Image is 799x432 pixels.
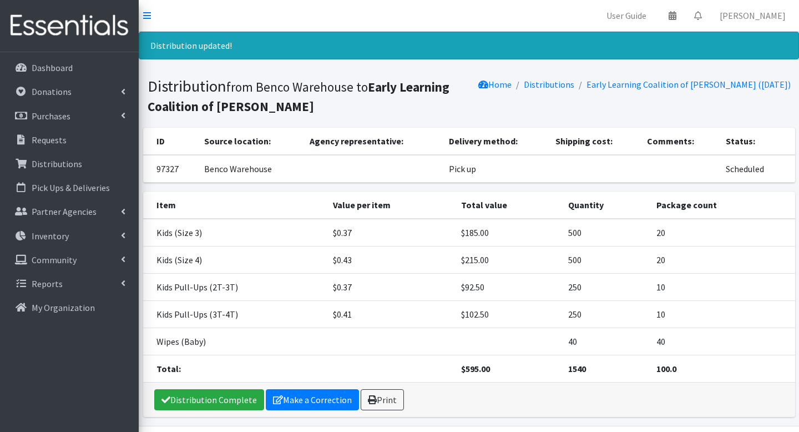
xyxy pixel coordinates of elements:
[143,192,326,219] th: Item
[326,219,454,247] td: $0.37
[454,219,562,247] td: $185.00
[32,302,95,313] p: My Organization
[711,4,795,27] a: [PERSON_NAME]
[4,153,134,175] a: Distributions
[562,219,650,247] td: 500
[143,328,326,355] td: Wipes (Baby)
[32,86,72,97] p: Donations
[32,278,63,289] p: Reports
[640,128,719,155] th: Comments:
[143,128,198,155] th: ID
[303,128,442,155] th: Agency representative:
[454,247,562,274] td: $215.00
[32,158,82,169] p: Distributions
[32,62,73,73] p: Dashboard
[568,363,586,374] strong: 1540
[143,247,326,274] td: Kids (Size 4)
[154,389,264,410] a: Distribution Complete
[461,363,490,374] strong: $595.00
[454,192,562,219] th: Total value
[454,274,562,301] td: $92.50
[148,77,465,115] h1: Distribution
[32,254,77,265] p: Community
[198,155,303,183] td: Benco Warehouse
[4,200,134,223] a: Partner Agencies
[32,230,69,242] p: Inventory
[598,4,655,27] a: User Guide
[549,128,640,155] th: Shipping cost:
[326,274,454,301] td: $0.37
[4,225,134,247] a: Inventory
[650,301,795,328] td: 10
[562,192,650,219] th: Quantity
[719,128,795,155] th: Status:
[143,155,198,183] td: 97327
[4,177,134,199] a: Pick Ups & Deliveries
[198,128,303,155] th: Source location:
[32,206,97,217] p: Partner Agencies
[454,301,562,328] td: $102.50
[4,249,134,271] a: Community
[586,79,791,90] a: Early Learning Coalition of [PERSON_NAME] ([DATE])
[650,328,795,355] td: 40
[32,182,110,193] p: Pick Ups & Deliveries
[478,79,512,90] a: Home
[719,155,795,183] td: Scheduled
[4,273,134,295] a: Reports
[156,363,181,374] strong: Total:
[143,274,326,301] td: Kids Pull-Ups (2T-3T)
[148,79,449,114] small: from Benco Warehouse to
[32,110,70,122] p: Purchases
[4,129,134,151] a: Requests
[4,297,134,319] a: My Organization
[326,301,454,328] td: $0.41
[562,274,650,301] td: 250
[266,389,359,410] a: Make a Correction
[148,79,449,114] b: Early Learning Coalition of [PERSON_NAME]
[139,32,799,59] div: Distribution updated!
[562,328,650,355] td: 40
[442,128,549,155] th: Delivery method:
[326,192,454,219] th: Value per item
[4,7,134,44] img: HumanEssentials
[442,155,549,183] td: Pick up
[326,247,454,274] td: $0.43
[650,192,795,219] th: Package count
[650,274,795,301] td: 10
[562,301,650,328] td: 250
[650,247,795,274] td: 20
[143,219,326,247] td: Kids (Size 3)
[4,57,134,79] a: Dashboard
[4,105,134,127] a: Purchases
[4,81,134,103] a: Donations
[524,79,574,90] a: Distributions
[650,219,795,247] td: 20
[656,363,676,374] strong: 100.0
[32,134,67,145] p: Requests
[361,389,404,410] a: Print
[143,301,326,328] td: Kids Pull-Ups (3T-4T)
[562,247,650,274] td: 500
